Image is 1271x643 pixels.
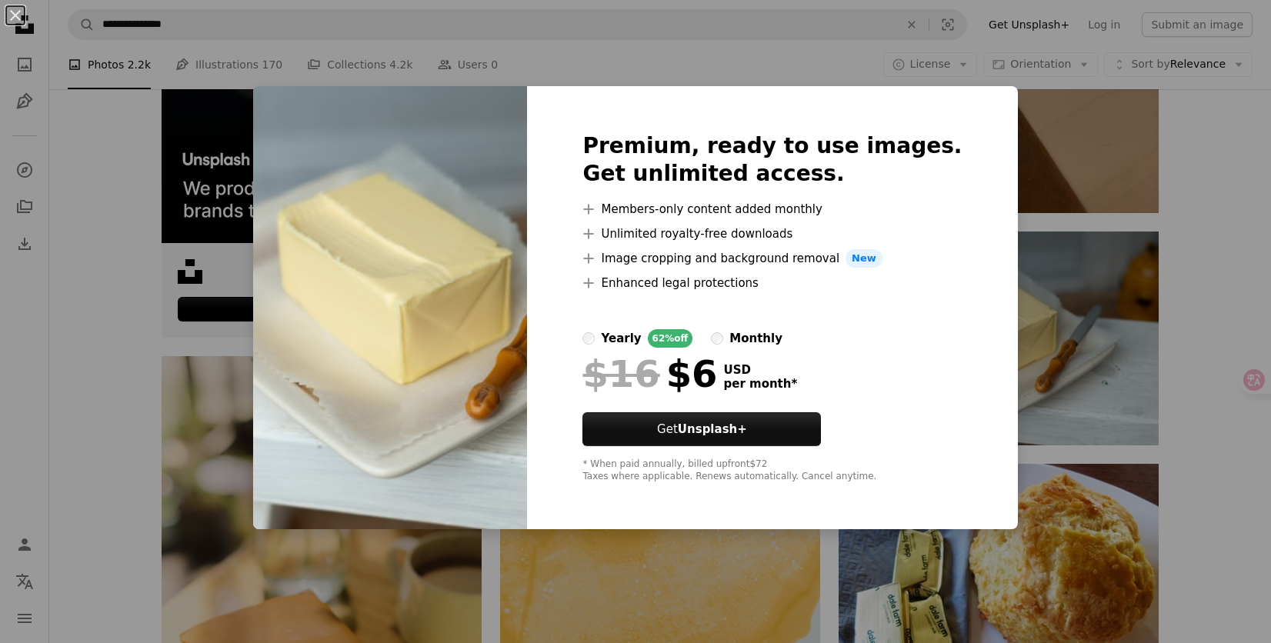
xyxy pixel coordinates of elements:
img: premium_photo-1700440538975-c9586205ef59 [253,86,527,529]
h2: Premium, ready to use images. Get unlimited access. [582,132,962,188]
li: Enhanced legal protections [582,274,962,292]
span: USD [723,363,797,377]
div: 62% off [648,329,693,348]
span: per month * [723,377,797,391]
div: * When paid annually, billed upfront $72 Taxes where applicable. Renews automatically. Cancel any... [582,458,962,483]
li: Unlimited royalty-free downloads [582,225,962,243]
div: yearly [601,329,641,348]
input: yearly62%off [582,332,595,345]
button: GetUnsplash+ [582,412,821,446]
div: $6 [582,354,717,394]
span: $16 [582,354,659,394]
li: Members-only content added monthly [582,200,962,218]
input: monthly [711,332,723,345]
li: Image cropping and background removal [582,249,962,268]
span: New [846,249,882,268]
div: monthly [729,329,782,348]
strong: Unsplash+ [678,422,747,436]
